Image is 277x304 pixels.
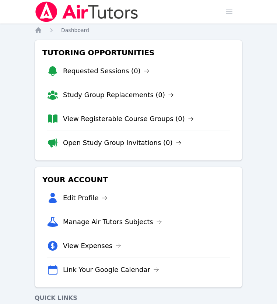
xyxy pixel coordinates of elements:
a: Study Group Replacements (0) [63,90,174,100]
nav: Breadcrumb [35,26,242,34]
a: Open Study Group Invitations (0) [63,138,182,148]
h4: Quick Links [35,294,242,303]
a: Dashboard [61,26,89,34]
a: View Expenses [63,241,121,251]
span: Dashboard [61,27,89,33]
a: Edit Profile [63,193,108,203]
a: Requested Sessions (0) [63,66,150,76]
a: Link Your Google Calendar [63,265,159,275]
img: Air Tutors [35,1,139,22]
h3: Tutoring Opportunities [41,46,236,59]
h3: Your Account [41,173,236,186]
a: Manage Air Tutors Subjects [63,217,162,227]
a: View Registerable Course Groups (0) [63,114,194,124]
